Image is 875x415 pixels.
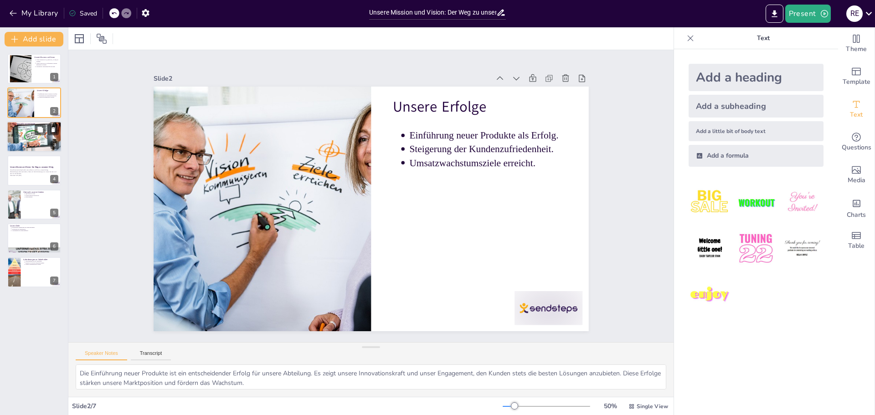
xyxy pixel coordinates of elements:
[426,175,561,278] p: Steigerung der Kundenzufriedenheit.
[735,181,777,224] img: 2.jpeg
[10,169,58,174] p: Diese Präsentation beschreibt unsere Mission und Vision, unsere Erfolge, Alleinstellungsmerkmale,...
[39,95,58,97] p: Steigerung der Kundenzufriedenheit.
[26,262,58,264] p: Feedback zu unseren Dienstleistungen.
[838,27,875,60] div: Change the overall theme
[50,209,58,217] div: 5
[26,193,58,195] p: Qualifiziertes Team.
[689,145,824,167] div: Add a formula
[12,230,58,232] p: Anerkennung als Branchenführer.
[7,87,61,118] div: https://cdn.sendsteps.com/images/logo/sendsteps_logo_white.pnghttps://cdn.sendsteps.com/images/lo...
[7,121,62,152] div: https://cdn.sendsteps.com/images/logo/sendsteps_logo_white.pnghttps://cdn.sendsteps.com/images/lo...
[838,126,875,159] div: Get real-time input from your audience
[23,258,58,261] p: Anforderungen an Stakeholder
[689,64,824,91] div: Add a heading
[50,277,58,285] div: 7
[846,5,863,23] button: R E
[96,33,107,44] span: Position
[7,6,62,20] button: My Library
[7,223,61,253] div: https://cdn.sendsteps.com/images/logo/sendsteps_logo_white.pnghttps://cdn.sendsteps.com/images/lo...
[35,124,46,135] button: Duplicate Slide
[39,96,58,98] p: Umsatzwachstumsziele erreicht.
[36,59,58,62] p: Unsere Mission ist es, [PERSON_NAME] zu schaffen.
[11,128,59,130] p: Maßgeschneiderte Lösungen anbieten.
[10,225,58,227] p: Unsere Ziele
[838,191,875,224] div: Add charts and graphs
[689,274,731,316] img: 7.jpeg
[69,9,97,18] div: Saved
[689,95,824,118] div: Add a subheading
[50,107,58,115] div: 2
[26,195,58,196] p: Technologische Ressourcen.
[433,164,569,267] p: Einführung neuer Produkte als Erfolg.
[838,60,875,93] div: Add ready made slides
[838,159,875,191] div: Add images, graphics, shapes or video
[698,27,829,49] p: Text
[7,54,61,84] div: https://cdn.sendsteps.com/images/logo/sendsteps_logo_white.pnghttps://cdn.sendsteps.com/images/lo...
[842,143,871,153] span: Questions
[7,155,61,185] div: https://cdn.sendsteps.com/images/logo/sendsteps_logo_white.pnghttps://cdn.sendsteps.com/images/lo...
[781,181,824,224] img: 3.jpeg
[689,121,824,141] div: Add a little bit of body text
[10,166,53,169] strong: Unsere Mission und Vision: Der Weg zu unserem Erfolg
[10,123,59,125] p: Unsere Alleinstellungsmerkmale
[76,350,127,360] button: Speaker Notes
[847,210,866,220] span: Charts
[50,73,58,81] div: 1
[637,403,668,410] span: Single View
[37,89,58,92] p: Unsere Erfolge
[26,264,58,266] p: Offene Kommunikation fördern.
[417,186,553,290] p: Umsatzwachstumsziele erreicht.
[11,125,59,127] p: Innovationskraft als Alleinstellungsmerkmal.
[850,110,863,120] span: Text
[843,77,870,87] span: Template
[785,5,831,23] button: Present
[846,44,867,54] span: Theme
[12,228,58,230] p: Steigerung der Marktanteile.
[12,226,58,228] p: Kurzfristige Optimierung der Dienstleistungen.
[36,62,58,66] p: Unsere Vision ist es, als führender Anbieter anerkannt zu werden.
[838,224,875,257] div: Add a table
[7,190,61,220] div: https://cdn.sendsteps.com/images/logo/sendsteps_logo_white.pnghttps://cdn.sendsteps.com/images/lo...
[838,93,875,126] div: Add text boxes
[39,93,58,95] p: Einführung neuer Produkte als Erfolg.
[50,175,58,183] div: 4
[36,66,58,68] p: Strategische Ausrichtung für das Team.
[72,31,87,46] div: Layout
[11,126,59,128] p: Exzellenter Kundenservice.
[689,181,731,224] img: 1.jpeg
[848,175,865,185] span: Media
[689,227,731,270] img: 4.jpeg
[23,190,58,193] p: Übersicht unserer Stärken
[846,5,863,22] div: R E
[7,257,61,287] div: 7
[76,364,666,389] textarea: Die Einführung neuer Produkte ist ein entscheidender Erfolg für unsere Abteilung. Es zeigt unsere...
[26,196,58,198] p: Marktkenntnis.
[50,242,58,251] div: 6
[51,141,59,149] div: 3
[10,174,58,176] p: Generated with [URL]
[34,56,58,59] p: Unsere Mission und Vision
[781,227,824,270] img: 6.jpeg
[369,6,496,19] input: Insert title
[5,32,63,46] button: Add slide
[72,402,503,410] div: Slide 2 / 7
[131,350,171,360] button: Transcript
[26,261,58,262] p: Unterstützung bei der Umsetzung.
[766,5,783,23] button: Export to PowerPoint
[435,128,588,247] p: Unsere Erfolge
[48,124,59,135] button: Delete Slide
[599,402,621,410] div: 50 %
[735,227,777,270] img: 5.jpeg
[848,241,865,251] span: Table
